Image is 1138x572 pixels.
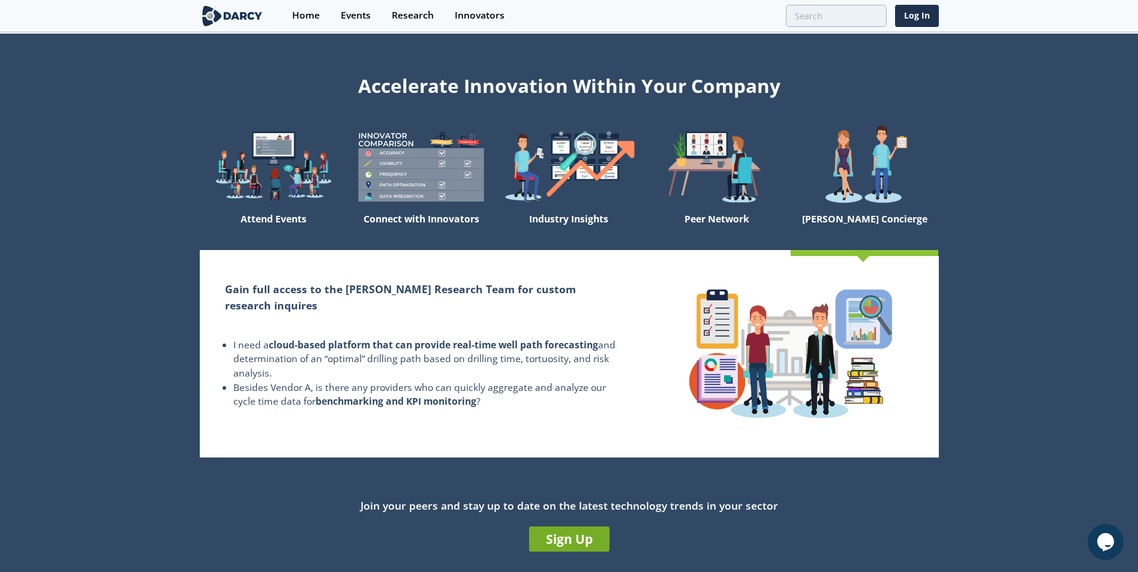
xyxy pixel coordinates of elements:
[233,381,618,409] li: Besides Vendor A, is there any providers who can quickly aggregate and analyze our cycle time dat...
[791,208,938,250] div: [PERSON_NAME] Concierge
[643,208,791,250] div: Peer Network
[292,11,320,20] div: Home
[233,338,618,381] li: I need a and determination of an “optimal” drilling path based on drilling time, tortuosity, and ...
[269,338,598,351] strong: cloud-based platform that can provide real-time well path forecasting
[347,125,495,208] img: welcome-compare-1b687586299da8f117b7ac84fd957760.png
[529,526,609,552] a: Sign Up
[200,5,265,26] img: logo-wide.svg
[225,281,618,313] h2: Gain full access to the [PERSON_NAME] Research Team for custom research inquires
[200,67,939,100] div: Accelerate Innovation Within Your Company
[495,125,642,208] img: welcome-find-a12191a34a96034fcac36f4ff4d37733.png
[1088,524,1126,560] iframe: chat widget
[455,11,505,20] div: Innovators
[791,125,938,208] img: welcome-concierge-wide-20dccca83e9cbdbb601deee24fb8df72.png
[643,125,791,208] img: welcome-attend-b816887fc24c32c29d1763c6e0ddb6e6.png
[786,5,887,27] input: Advanced Search
[200,208,347,250] div: Attend Events
[895,5,939,27] a: Log In
[347,208,495,250] div: Connect with Innovators
[680,280,902,427] img: concierge-details-e70ed233a7353f2f363bd34cf2359179.png
[316,395,476,408] strong: benchmarking and KPI monitoring
[392,11,434,20] div: Research
[341,11,371,20] div: Events
[495,208,642,250] div: Industry Insights
[200,125,347,208] img: welcome-explore-560578ff38cea7c86bcfe544b5e45342.png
